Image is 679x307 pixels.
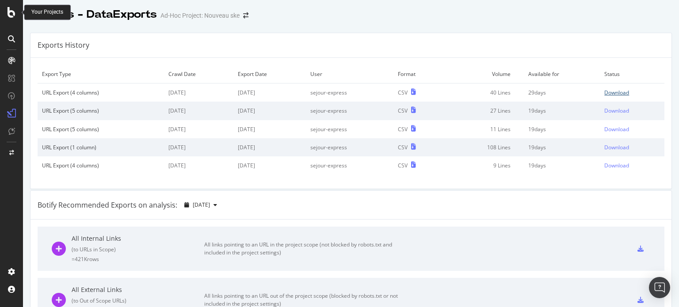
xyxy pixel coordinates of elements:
[72,297,204,304] div: ( to Out of Scope URLs )
[604,125,660,133] a: Download
[604,107,629,114] div: Download
[445,102,524,120] td: 27 Lines
[38,65,164,83] td: Export Type
[445,83,524,102] td: 40 Lines
[445,156,524,174] td: 9 Lines
[164,120,233,138] td: [DATE]
[393,65,445,83] td: Format
[233,138,306,156] td: [DATE]
[524,65,600,83] td: Available for
[233,65,306,83] td: Export Date
[233,83,306,102] td: [DATE]
[204,241,403,257] div: All links pointing to an URL in the project scope (not blocked by robots.txt and included in the ...
[164,138,233,156] td: [DATE]
[42,125,160,133] div: URL Export (5 columns)
[600,65,664,83] td: Status
[445,65,524,83] td: Volume
[524,138,600,156] td: 19 days
[42,107,160,114] div: URL Export (5 columns)
[164,83,233,102] td: [DATE]
[637,297,644,303] div: csv-export
[31,8,63,16] div: Your Projects
[398,89,408,96] div: CSV
[445,138,524,156] td: 108 Lines
[42,162,160,169] div: URL Export (4 columns)
[604,162,660,169] a: Download
[398,144,408,151] div: CSV
[306,138,393,156] td: sejour-express
[233,102,306,120] td: [DATE]
[306,156,393,174] td: sejour-express
[637,246,644,252] div: csv-export
[604,107,660,114] a: Download
[604,162,629,169] div: Download
[445,120,524,138] td: 11 Lines
[243,12,248,19] div: arrow-right-arrow-left
[233,156,306,174] td: [DATE]
[398,162,408,169] div: CSV
[524,83,600,102] td: 29 days
[649,277,670,298] div: Open Intercom Messenger
[42,144,160,151] div: URL Export (1 column)
[524,156,600,174] td: 19 days
[38,40,89,50] div: Exports History
[30,7,157,22] div: Reports - DataExports
[233,120,306,138] td: [DATE]
[398,107,408,114] div: CSV
[72,285,204,294] div: All External Links
[72,255,204,263] div: = 421K rows
[604,125,629,133] div: Download
[72,246,204,253] div: ( to URLs in Scope )
[193,201,210,208] span: 2025 Sep. 11th
[164,156,233,174] td: [DATE]
[164,102,233,120] td: [DATE]
[72,234,204,243] div: All Internal Links
[306,65,393,83] td: User
[38,200,177,210] div: Botify Recommended Exports on analysis:
[604,89,660,96] a: Download
[306,120,393,138] td: sejour-express
[398,125,408,133] div: CSV
[604,89,629,96] div: Download
[524,102,600,120] td: 19 days
[181,198,221,212] button: [DATE]
[164,65,233,83] td: Crawl Date
[160,11,240,20] div: Ad-Hoc Project: Nouveau ske
[306,83,393,102] td: sejour-express
[604,144,660,151] a: Download
[306,102,393,120] td: sejour-express
[42,89,160,96] div: URL Export (4 columns)
[604,144,629,151] div: Download
[524,120,600,138] td: 19 days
